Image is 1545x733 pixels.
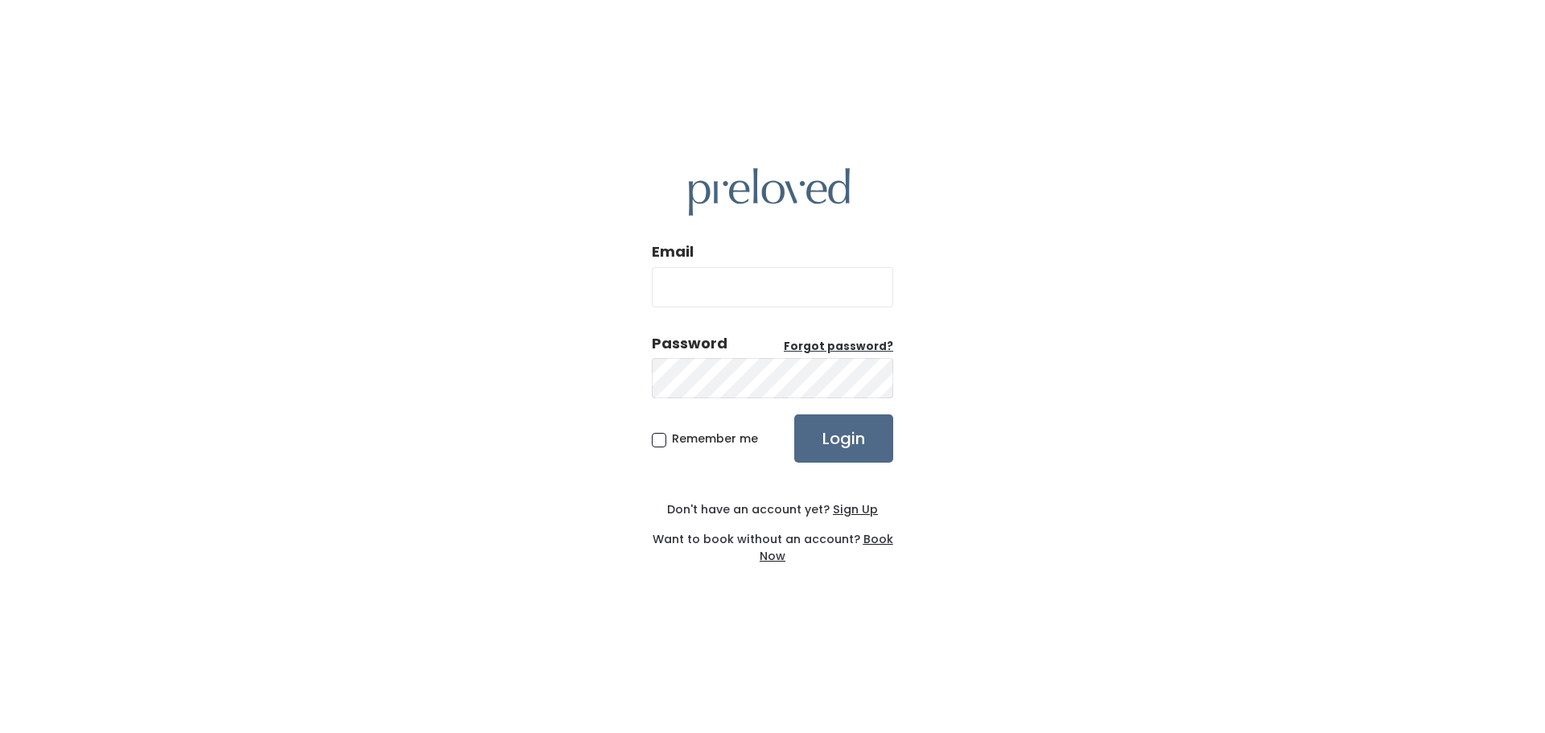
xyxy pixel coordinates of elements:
[652,501,893,518] div: Don't have an account yet?
[784,339,893,355] a: Forgot password?
[652,518,893,565] div: Want to book without an account?
[689,168,850,216] img: preloved logo
[760,531,893,564] a: Book Now
[652,241,694,262] label: Email
[794,414,893,463] input: Login
[652,333,727,354] div: Password
[672,430,758,447] span: Remember me
[784,339,893,354] u: Forgot password?
[833,501,878,517] u: Sign Up
[830,501,878,517] a: Sign Up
